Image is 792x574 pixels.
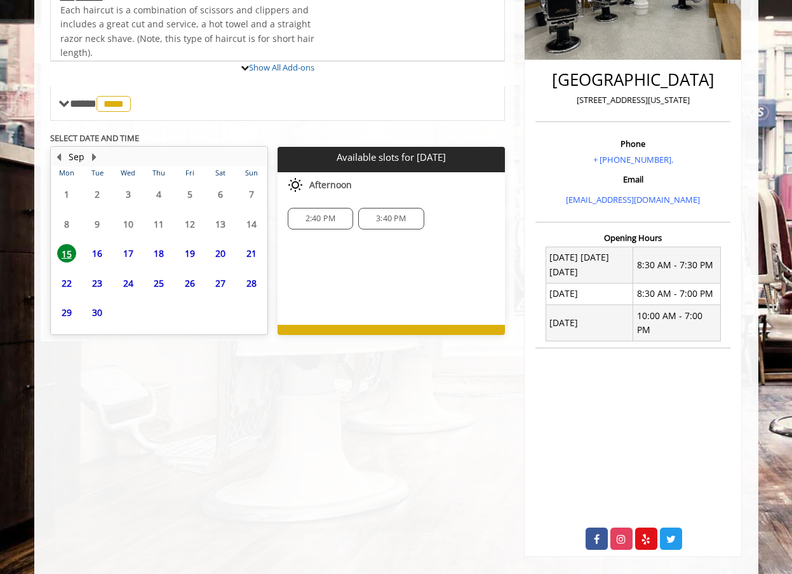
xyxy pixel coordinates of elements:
[112,268,143,298] td: Select day24
[51,167,82,179] th: Mon
[236,268,267,298] td: Select day28
[180,244,199,263] span: 19
[236,239,267,269] td: Select day21
[546,305,633,341] td: [DATE]
[57,303,76,322] span: 29
[51,268,82,298] td: Select day22
[283,152,500,163] p: Available slots for [DATE]
[309,180,352,190] span: Afternoon
[144,239,174,269] td: Select day18
[119,244,138,263] span: 17
[112,167,143,179] th: Wed
[119,274,138,292] span: 24
[144,167,174,179] th: Thu
[236,167,267,179] th: Sun
[546,283,633,304] td: [DATE]
[149,274,168,292] span: 25
[57,244,76,263] span: 15
[249,62,314,73] a: Show All Add-ons
[539,175,727,184] h3: Email
[88,303,107,322] span: 30
[51,298,82,328] td: Select day29
[633,247,721,283] td: 8:30 AM - 7:30 PM
[82,298,112,328] td: Select day30
[593,154,673,165] a: + [PHONE_NUMBER].
[149,244,168,263] span: 18
[205,239,236,269] td: Select day20
[633,305,721,341] td: 10:00 AM - 7:00 PM
[54,150,64,164] button: Previous Month
[82,268,112,298] td: Select day23
[57,274,76,292] span: 22
[82,167,112,179] th: Tue
[376,214,406,224] span: 3:40 PM
[205,167,236,179] th: Sat
[288,177,303,193] img: afternoon slots
[211,244,230,263] span: 20
[88,274,107,292] span: 23
[88,244,107,263] span: 16
[242,244,261,263] span: 21
[539,71,727,89] h2: [GEOGRAPHIC_DATA]
[305,214,335,224] span: 2:40 PM
[82,239,112,269] td: Select day16
[535,233,730,242] h3: Opening Hours
[90,150,100,164] button: Next Month
[50,132,139,144] b: SELECT DATE AND TIME
[180,274,199,292] span: 26
[50,60,506,62] div: The Made Man Haircut Add-onS
[205,268,236,298] td: Select day27
[546,247,633,283] td: [DATE] [DATE] [DATE]
[539,139,727,148] h3: Phone
[69,150,84,164] button: Sep
[112,239,143,269] td: Select day17
[174,239,205,269] td: Select day19
[174,268,205,298] td: Select day26
[566,194,700,205] a: [EMAIL_ADDRESS][DOMAIN_NAME]
[288,208,353,229] div: 2:40 PM
[633,283,721,304] td: 8:30 AM - 7:00 PM
[211,274,230,292] span: 27
[539,93,727,107] p: [STREET_ADDRESS][US_STATE]
[242,274,261,292] span: 28
[174,167,205,179] th: Fri
[144,268,174,298] td: Select day25
[51,239,82,269] td: Select day15
[358,208,424,229] div: 3:40 PM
